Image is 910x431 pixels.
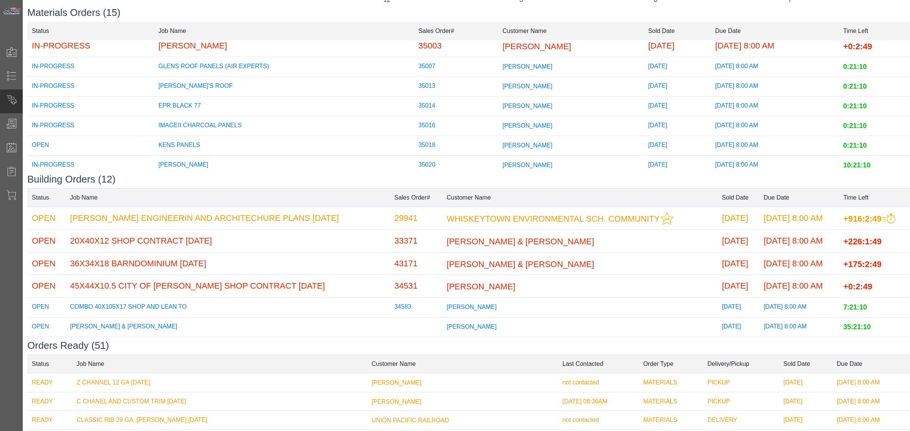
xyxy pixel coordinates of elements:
td: 35007 [414,57,498,77]
td: Time Left [839,188,910,207]
td: [DATE] 8:00 AM [759,207,839,230]
span: +0:2:49 [843,41,872,51]
td: Job Name [154,22,414,40]
span: 35:21:10 [843,323,871,331]
td: [DATE] [717,317,759,337]
td: 36X34X18 BARNDOMINIUM [DATE] [66,252,390,275]
td: Customer Name [367,354,558,373]
td: [DATE] [643,97,711,116]
td: 29941 [390,207,442,230]
td: [DATE] 8:00 AM [832,392,910,411]
td: OPEN [27,337,66,357]
td: MATERIALS [639,373,703,392]
td: Sold Date [643,22,711,40]
td: Status [27,188,66,207]
td: 45X44X10.5 CITY OF [PERSON_NAME] SHOP CONTRACT [DATE] [66,275,390,298]
td: IMAGEII CHARCOAL PANELS [154,116,414,136]
td: not contacted [558,373,639,392]
td: PICKUP [703,392,779,411]
span: [PERSON_NAME] [502,162,552,168]
td: MATERIALS [639,411,703,430]
td: 33371 [390,230,442,252]
td: 20X40X12 SHOP CONTRACT [DATE] [66,230,390,252]
td: OPEN [27,207,66,230]
td: [PERSON_NAME] ENGINEERIN AND ARCHITECHURE PLANS [DATE] [66,207,390,230]
td: KENS PANELS [154,136,414,156]
td: 34801 [390,337,442,357]
td: 35018 [414,136,498,156]
td: [DATE] 8:00 AM [711,34,839,57]
span: +0:2:49 [843,282,872,291]
td: [PERSON_NAME] [154,156,414,175]
td: READY [27,411,72,430]
td: [DATE] [643,57,711,77]
span: 10:21:10 [843,161,871,169]
td: 35016 [414,116,498,136]
td: Sales Order# [390,188,442,207]
td: 35014 [414,97,498,116]
td: Status [27,354,72,373]
td: EPR BLACK 77 [154,97,414,116]
td: [DATE] [779,411,832,430]
td: C CHANEL AND CUSTOM TRIM [DATE] [72,392,367,411]
span: 0:21:10 [843,122,867,130]
td: Job Name [66,188,390,207]
td: Sold Date [717,188,759,207]
td: READY [27,373,72,392]
h3: Building Orders (12) [27,173,910,185]
td: Order Type [639,354,703,373]
td: IN-PROGRESS [27,116,154,136]
td: Time Left [839,22,910,40]
img: This order should be prioritized [882,214,895,224]
td: [DATE] 8:00 AM [711,156,839,175]
h3: Materials Orders (15) [27,7,910,19]
td: Sales Order# [414,22,498,40]
td: OPEN [27,252,66,275]
td: OPEN [27,298,66,317]
td: [DATE] [779,392,832,411]
span: +226:1:49 [843,237,882,246]
td: [DATE] 8:00 AM [759,230,839,252]
td: OPEN [27,230,66,252]
span: 0:21:10 [843,83,867,90]
h3: Orders Ready (51) [27,340,910,351]
td: Status [27,22,154,40]
td: READY [27,392,72,411]
td: Delivery/Pickup [703,354,779,373]
td: [DATE] [717,337,759,357]
td: COMBO 40X105X17 SHOP AND LEAN TO [66,298,390,317]
td: not contacted [558,411,639,430]
span: [PERSON_NAME] [502,41,571,51]
td: [DATE] 8:00 AM [759,252,839,275]
td: IN-PROGRESS [27,34,154,57]
td: [DATE] 08:36AM [558,392,639,411]
span: 0:21:10 [843,63,867,70]
td: [DATE] 8:00 AM [832,373,910,392]
td: [DATE] [643,34,711,57]
span: [PERSON_NAME] & [PERSON_NAME] [447,259,594,269]
span: [PERSON_NAME] [502,83,552,89]
td: [DATE] [643,136,711,156]
td: 34583 [390,298,442,317]
td: Customer Name [498,22,643,40]
td: OPEN [27,136,154,156]
td: 35020 [414,156,498,175]
span: [PERSON_NAME] [372,379,422,386]
span: 0:21:10 [843,142,867,149]
td: [PERSON_NAME] [154,34,414,57]
td: GLENS ROOF PANELS (AIR EXPERTS) [154,57,414,77]
span: 7:21:10 [843,303,867,311]
span: UNION PACIFIC RAILROAD [372,417,449,423]
span: +175:2:49 [843,259,882,269]
td: 35003 [414,34,498,57]
td: MATERIALS [639,392,703,411]
td: OPEN [27,275,66,298]
td: [DATE] [717,207,759,230]
td: [DATE] [717,275,759,298]
span: 0:21:10 [843,102,867,110]
td: CLASSIC RIB 29 GA. [PERSON_NAME] [DATE] [72,411,367,430]
td: Customer Name [442,188,717,207]
span: [PERSON_NAME] [502,122,552,129]
td: OPEN [27,317,66,337]
span: [PERSON_NAME] [447,282,515,291]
